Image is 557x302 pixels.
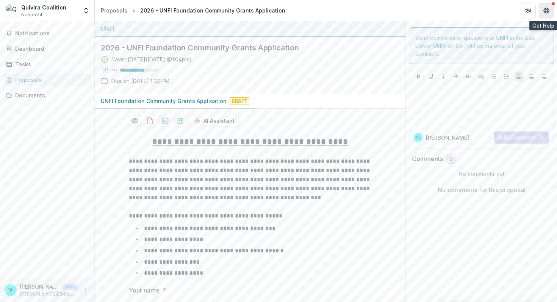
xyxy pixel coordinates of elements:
div: Documents [15,91,85,99]
p: Due on [DATE] 1:03 PM [111,77,169,85]
a: Tasks [3,58,91,70]
span: Notifications [15,30,88,37]
strong: UNFI [433,42,446,49]
div: Dashboard [15,45,85,53]
nav: breadcrumb [98,5,288,16]
p: Your name [129,286,160,295]
p: User [62,283,78,290]
h2: Comments [412,155,443,163]
button: Bold [414,72,423,81]
button: Align Right [540,72,549,81]
a: Documents [3,89,91,102]
div: Tasks [15,60,85,68]
p: [PERSON_NAME] [20,283,59,291]
a: Proposals [3,74,91,86]
p: No comments yet [412,170,551,178]
a: Dashboard [3,42,91,55]
button: Italicize [439,72,448,81]
div: Proposals [101,6,127,14]
strong: UNFI [496,34,508,41]
button: Heading 1 [464,72,473,81]
div: Proposals [15,76,85,84]
div: 2026 - UNFI Foundation Community Grants Application [140,6,285,14]
button: Add Comment [494,131,549,144]
a: Proposals [98,5,130,16]
span: 0 [449,156,453,163]
div: Saved [DATE] ( [DATE] @ 1:04pm ) [111,55,192,63]
button: Partners [521,3,536,18]
button: More [81,286,90,295]
img: Quivira Coalition [6,5,18,17]
span: Draft [230,97,249,105]
button: Strike [452,72,461,81]
button: Align Center [527,72,536,81]
span: Nonprofit [21,11,42,18]
button: Underline [427,72,436,81]
p: [PERSON_NAME][EMAIL_ADDRESS][DOMAIN_NAME] [20,291,78,297]
button: Align Left [515,72,524,81]
button: download-proposal [144,115,156,127]
div: Quivira Coalition [21,3,66,11]
button: download-proposal [159,115,171,127]
button: download-proposal [174,115,186,127]
p: [PERSON_NAME] [426,134,469,142]
div: Send comments or questions to in the box below. will be notified via email of your comment. [409,27,554,64]
button: Bullet List [490,72,499,81]
div: UNFI [101,24,399,33]
div: Nina Listro [416,136,421,139]
button: Notifications [3,27,91,39]
h2: 2026 - UNFI Foundation Community Grants Application [101,43,387,52]
p: 63 % [111,67,117,73]
button: Open entity switcher [81,3,91,18]
div: Nina Listro [8,288,14,293]
p: No comments for this proposal [438,185,526,194]
button: AI Assistant [189,115,239,127]
button: Preview a7435381-9b81-4759-8393-c350ac645842-0.pdf [129,115,141,127]
button: Get Help [539,3,554,18]
p: UNFI Foundation Community Grants Application [101,97,227,105]
button: Heading 2 [477,72,486,81]
button: Ordered List [502,72,511,81]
